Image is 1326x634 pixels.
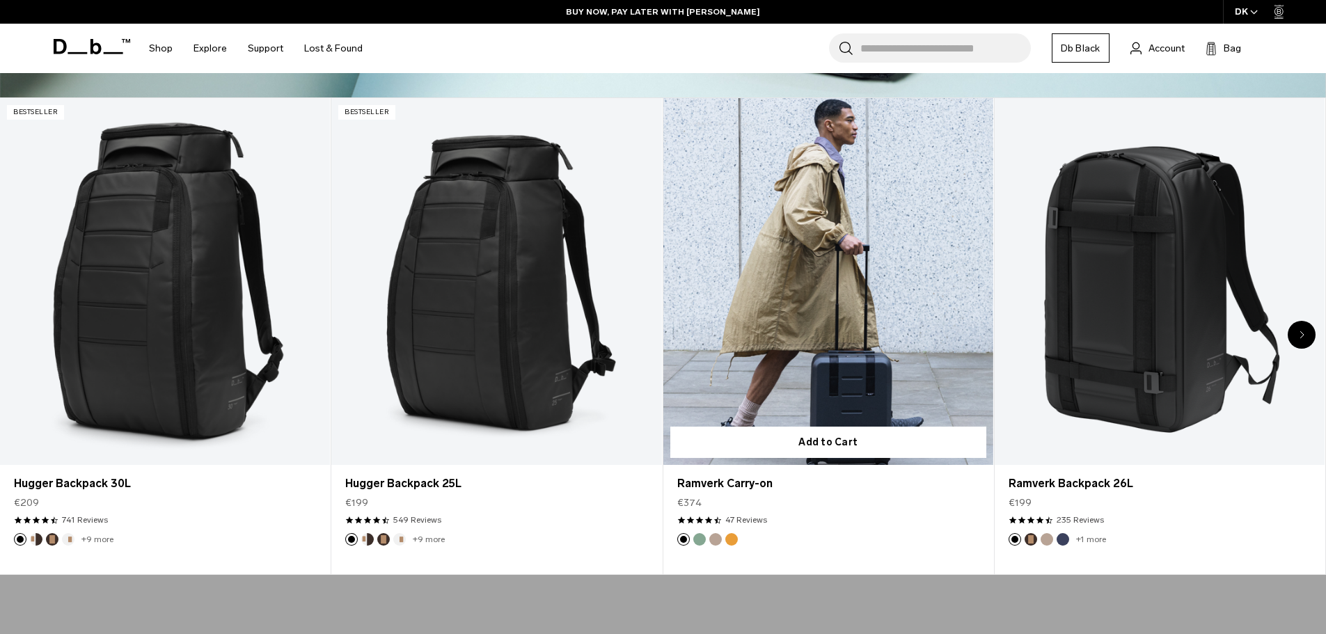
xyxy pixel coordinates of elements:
[345,533,358,546] button: Black Out
[1076,534,1106,544] a: +1 more
[1206,40,1241,56] button: Bag
[1009,475,1311,492] a: Ramverk Backpack 26L
[62,533,74,546] button: Oatmilk
[361,533,374,546] button: Cappuccino
[194,24,227,73] a: Explore
[304,24,363,73] a: Lost & Found
[14,496,39,510] span: €209
[677,533,690,546] button: Black Out
[995,97,1326,575] div: 4 / 20
[345,496,368,510] span: €199
[345,475,647,492] a: Hugger Backpack 25L
[1149,41,1185,56] span: Account
[1288,321,1316,349] div: Next slide
[1009,533,1021,546] button: Black Out
[677,496,702,510] span: €374
[393,533,406,546] button: Oatmilk
[1057,533,1069,546] button: Blue Hour
[393,514,441,526] a: 549 reviews
[693,533,706,546] button: Green Ray
[413,534,445,544] a: +9 more
[81,534,113,544] a: +9 more
[62,514,108,526] a: 741 reviews
[377,533,390,546] button: Espresso
[663,97,995,575] div: 3 / 20
[46,533,58,546] button: Espresso
[1009,496,1032,510] span: €199
[566,6,760,18] a: BUY NOW, PAY LATER WITH [PERSON_NAME]
[663,98,993,465] a: Ramverk Carry-on
[149,24,173,73] a: Shop
[1025,533,1037,546] button: Espresso
[670,427,986,458] button: Add to Cart
[1041,533,1053,546] button: Fogbow Beige
[1224,41,1241,56] span: Bag
[331,97,663,575] div: 2 / 20
[30,533,42,546] button: Cappuccino
[677,475,979,492] a: Ramverk Carry-on
[1130,40,1185,56] a: Account
[338,105,395,120] p: Bestseller
[1057,514,1104,526] a: 235 reviews
[14,475,316,492] a: Hugger Backpack 30L
[709,533,722,546] button: Fogbow Beige
[248,24,283,73] a: Support
[725,514,767,526] a: 47 reviews
[1052,33,1110,63] a: Db Black
[995,98,1325,465] a: Ramverk Backpack 26L
[14,533,26,546] button: Black Out
[139,24,373,73] nav: Main Navigation
[331,98,661,465] a: Hugger Backpack 25L
[7,105,64,120] p: Bestseller
[725,533,738,546] button: Parhelion Orange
